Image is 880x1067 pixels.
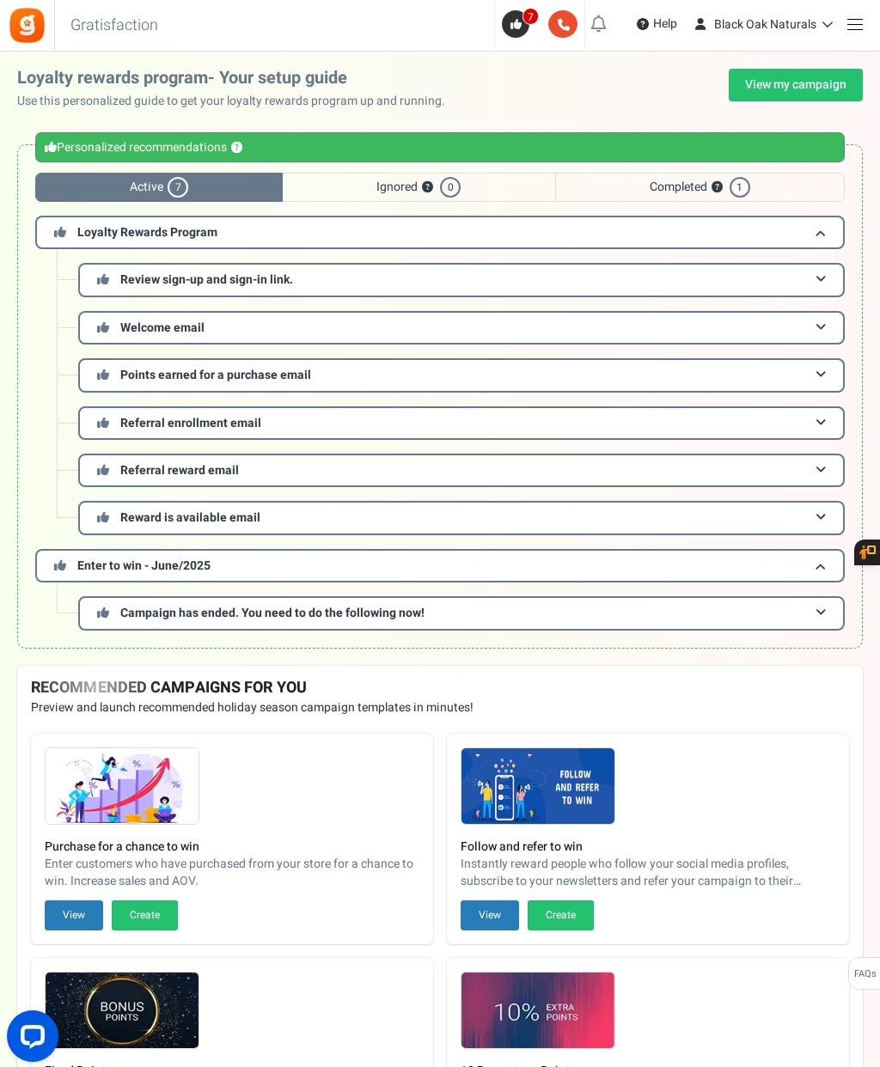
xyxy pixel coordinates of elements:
[231,143,242,154] button: ?
[712,182,723,193] button: ?
[52,9,177,43] h3: Gratisfaction
[120,509,260,527] span: Reward is available email
[46,972,199,1050] img: Recommended Campaigns
[714,15,816,34] span: Black Oak Naturals
[7,7,58,58] button: Open LiveChat chat widget
[502,10,541,38] a: 7
[461,748,614,826] img: Recommended Campaigns
[31,699,849,716] p: Preview and launch recommended holiday season campaign templates in minutes!
[649,15,677,33] span: Help
[461,838,835,856] strong: Follow and refer to win
[838,7,871,40] a: Menu
[120,366,311,384] span: Points earned for a purchase email
[283,173,554,202] span: Ignored
[120,414,261,432] span: Referral enrollment email
[555,173,845,202] span: Completed
[853,958,877,991] span: FAQs
[528,900,594,930] button: Create
[8,6,46,45] img: Gratisfaction
[461,856,835,890] span: Instantly reward people who follow your social media profiles, subscribe to your newsletters and ...
[168,177,188,198] span: 7
[45,856,419,890] span: Enter customers who have purchased from your store for a chance to win. Increase sales and AOV.
[35,132,845,162] div: Personalized recommendations
[522,8,539,25] span: 7
[46,748,199,826] img: Recommended Campaigns
[729,69,863,101] a: View my campaign
[630,10,684,38] a: Help
[461,900,519,930] button: View
[422,182,433,193] button: ?
[35,173,283,202] span: Active
[17,93,459,110] p: Use this personalized guide to get your loyalty rewards program up and running.
[77,557,211,575] span: Enter to win - June/2025
[31,680,849,697] h4: RECOMMENDED CAMPAIGNS FOR YOU
[45,900,103,930] button: View
[77,223,217,241] span: Loyalty Rewards Program
[120,271,293,289] span: Review sign-up and sign-in link.
[440,177,461,198] span: 0
[17,69,459,88] h2: Loyalty rewards program- Your setup guide
[120,604,425,622] span: Campaign has ended. You need to do the following now!
[461,972,614,1050] img: Recommended Campaigns
[120,461,239,479] span: Referral reward email
[45,838,419,856] strong: Purchase for a chance to win
[112,900,178,930] button: Create
[120,319,205,337] span: Welcome email
[730,177,750,198] span: 1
